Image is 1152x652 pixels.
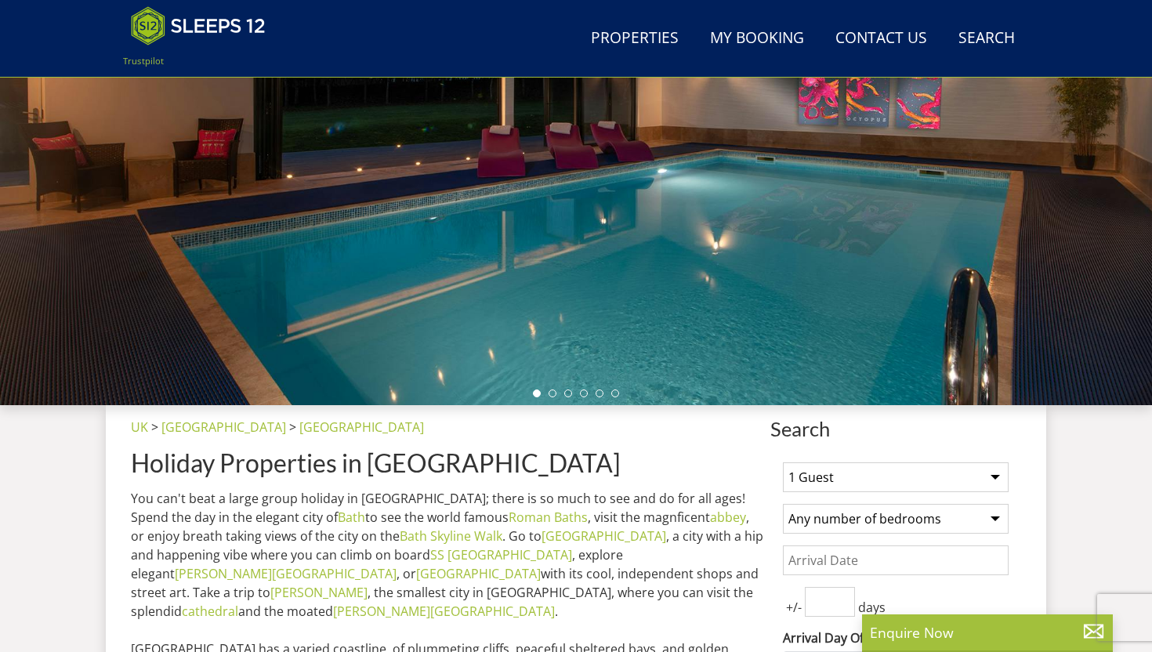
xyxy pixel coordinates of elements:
a: SS [GEOGRAPHIC_DATA] [430,546,572,563]
label: Arrival Day Of Week [783,628,1009,647]
a: [PERSON_NAME][GEOGRAPHIC_DATA] [175,565,397,582]
input: Arrival Date [783,545,1009,575]
a: [PERSON_NAME] [270,584,368,601]
p: Enquire Now [870,622,1105,643]
h1: Holiday Properties in [GEOGRAPHIC_DATA] [131,449,764,476]
span: > [289,418,296,436]
a: [GEOGRAPHIC_DATA] [542,527,666,545]
a: [PERSON_NAME][GEOGRAPHIC_DATA] [333,603,555,620]
span: +/- [783,598,805,617]
a: [GEOGRAPHIC_DATA] [299,418,424,436]
a: Bath Skyline Walk [400,527,502,545]
span: Search [770,418,1021,440]
a: UK [131,418,148,436]
a: cathedral [182,603,238,620]
a: Properties [585,21,685,56]
a: Search [952,21,1021,56]
img: Sleeps 12 [131,6,266,45]
a: abbey [710,509,746,526]
a: Contact Us [829,21,933,56]
span: days [855,598,889,617]
a: Bath [338,509,365,526]
span: > [151,418,158,436]
a: [GEOGRAPHIC_DATA] [416,565,541,582]
a: Trustpilot [123,55,164,67]
a: Roman Baths [509,509,588,526]
a: My Booking [704,21,810,56]
a: [GEOGRAPHIC_DATA] [161,418,286,436]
